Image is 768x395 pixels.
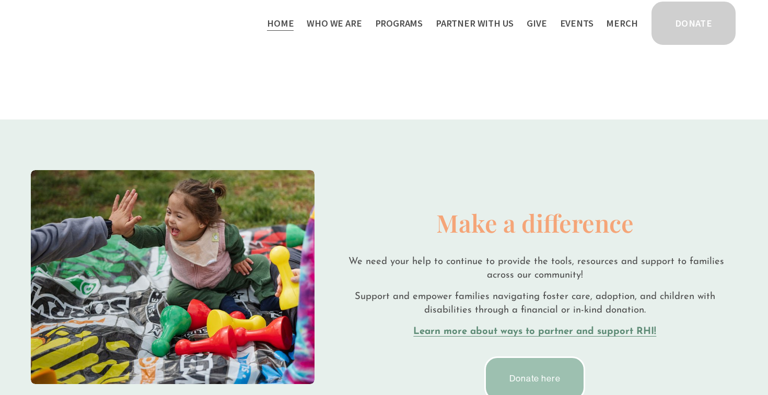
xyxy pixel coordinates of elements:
[560,15,594,32] a: Events
[436,15,514,32] a: folder dropdown
[375,16,423,31] span: Programs
[527,15,546,32] a: Give
[606,15,637,32] a: Merch
[332,290,737,317] p: Support and empower families navigating foster care, adoption, and children with disabilities thr...
[375,15,423,32] a: folder dropdown
[436,206,634,239] span: Make a difference
[413,327,656,337] a: Learn more about ways to partner and support RHI!
[307,15,362,32] a: folder dropdown
[307,16,362,31] span: Who We Are
[436,16,514,31] span: Partner With Us
[267,15,294,32] a: Home
[332,255,737,282] p: We need your help to continue to provide the tools, resources and support to families across our ...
